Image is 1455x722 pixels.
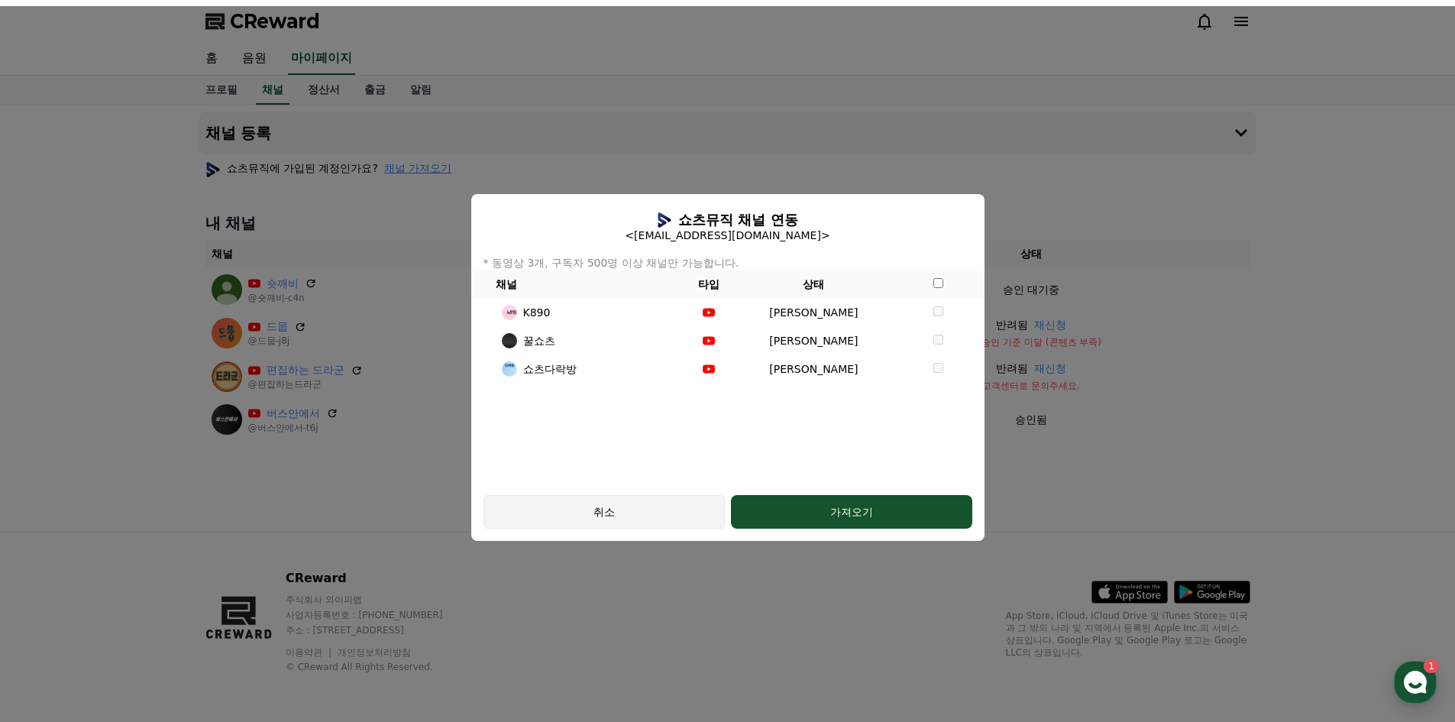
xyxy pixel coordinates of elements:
a: 설정 [197,484,293,523]
p: K890 [523,305,551,321]
p: <[EMAIL_ADDRESS][DOMAIN_NAME]> [613,228,842,243]
a: 홈 [5,484,101,523]
h5: 쇼츠뮤직 채널 연동 [678,212,798,228]
button: 가져오기 [731,495,972,529]
a: 1대화 [101,484,197,523]
p: * 동영상 3개, 구독자 500명 이상 채널만 가능합니다. [471,255,985,270]
th: 채널 [471,270,683,299]
p: 쇼츠다락방 [523,361,577,377]
span: 홈 [48,507,57,520]
img: profile [657,212,672,228]
td: [PERSON_NAME] [735,327,892,355]
div: modal [471,194,985,541]
span: 1 [155,484,160,496]
th: 상태 [735,270,892,299]
td: [PERSON_NAME] [735,355,892,384]
img: profile [502,361,517,377]
th: 타입 [683,270,736,299]
button: 취소 [483,495,725,529]
img: profile [502,333,517,348]
div: 취소 [506,504,703,520]
p: 꿀쇼츠 [523,333,555,349]
span: 설정 [236,507,254,520]
div: 가져오기 [761,504,942,520]
img: profile [502,305,517,320]
td: [PERSON_NAME] [735,299,892,327]
span: 대화 [140,508,158,520]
